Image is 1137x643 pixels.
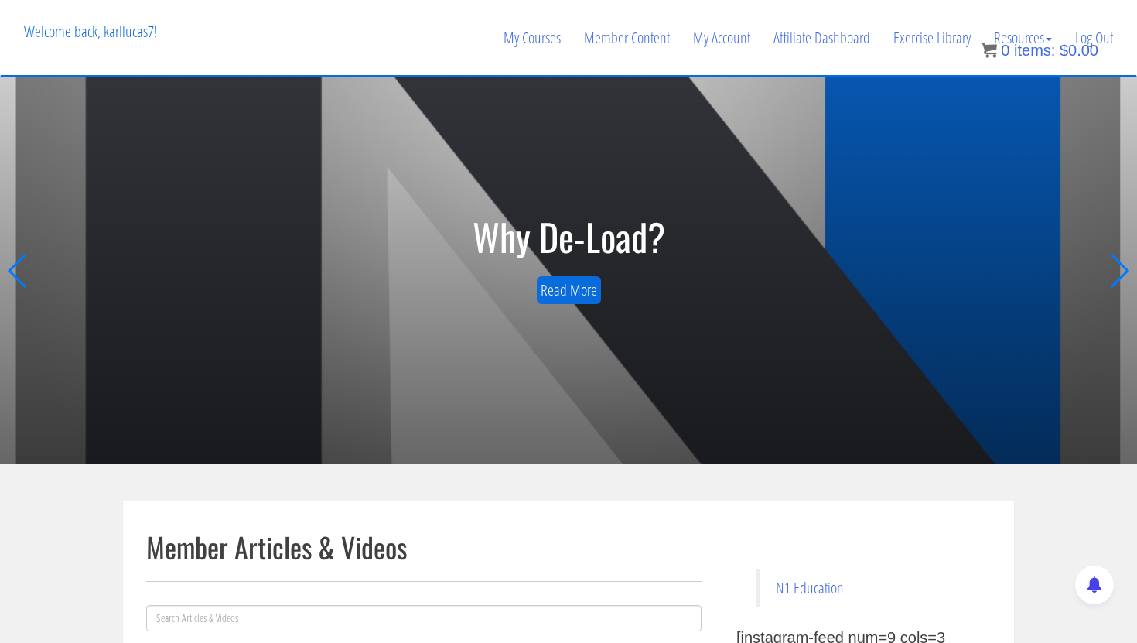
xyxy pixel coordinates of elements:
[776,577,844,598] a: N1 Education
[8,254,29,288] div: Previous slide
[572,1,681,75] a: Member Content
[537,276,601,305] a: Read More
[12,1,169,63] p: Welcome back, karllucas7!
[146,532,702,563] h1: Member Articles & Videos
[1108,254,1129,288] div: Next slide
[1001,42,1009,59] span: 0
[492,1,572,75] a: My Courses
[1064,1,1125,75] a: Log Out
[982,1,1064,75] a: Resources
[336,217,801,258] h2: Why De-Load?
[146,605,702,631] input: Search Articles & Videos
[982,42,1098,59] a: 0 items: $0.00
[762,1,882,75] a: Affiliate Dashboard
[1014,42,1055,59] span: items:
[1060,42,1068,59] span: $
[982,43,997,58] img: icon11.png
[882,1,982,75] a: Exercise Library
[681,1,762,75] a: My Account
[1060,42,1098,59] bdi: 0.00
